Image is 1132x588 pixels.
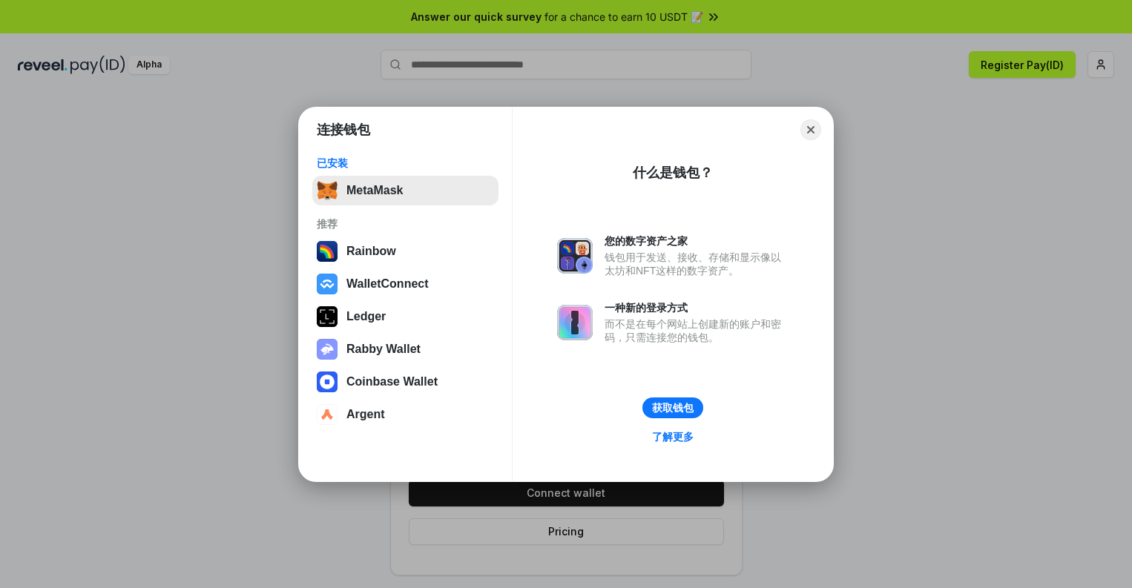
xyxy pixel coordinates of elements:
button: Rainbow [312,237,498,266]
div: Coinbase Wallet [346,375,438,389]
div: 了解更多 [652,430,694,443]
button: Argent [312,400,498,429]
img: svg+xml,%3Csvg%20width%3D%2228%22%20height%3D%2228%22%20viewBox%3D%220%200%2028%2028%22%20fill%3D... [317,404,338,425]
div: Rainbow [346,245,396,258]
img: svg+xml,%3Csvg%20width%3D%22120%22%20height%3D%22120%22%20viewBox%3D%220%200%20120%20120%22%20fil... [317,241,338,262]
button: Ledger [312,302,498,331]
div: 一种新的登录方式 [605,301,789,314]
div: 而不是在每个网站上创建新的账户和密码，只需连接您的钱包。 [605,317,789,344]
div: Argent [346,408,385,421]
div: Rabby Wallet [346,343,421,356]
div: 获取钱包 [652,401,694,414]
button: Rabby Wallet [312,334,498,364]
img: svg+xml,%3Csvg%20xmlns%3D%22http%3A%2F%2Fwww.w3.org%2F2000%2Fsvg%22%20width%3D%2228%22%20height%3... [317,306,338,327]
div: 已安装 [317,156,494,170]
button: Close [800,119,821,140]
h1: 连接钱包 [317,121,370,139]
img: svg+xml,%3Csvg%20width%3D%2228%22%20height%3D%2228%22%20viewBox%3D%220%200%2028%2028%22%20fill%3D... [317,274,338,294]
img: svg+xml,%3Csvg%20xmlns%3D%22http%3A%2F%2Fwww.w3.org%2F2000%2Fsvg%22%20fill%3D%22none%22%20viewBox... [317,339,338,360]
div: 什么是钱包？ [633,164,713,182]
img: svg+xml,%3Csvg%20fill%3D%22none%22%20height%3D%2233%22%20viewBox%3D%220%200%2035%2033%22%20width%... [317,180,338,201]
div: 钱包用于发送、接收、存储和显示像以太坊和NFT这样的数字资产。 [605,251,789,277]
div: Ledger [346,310,386,323]
div: WalletConnect [346,277,429,291]
a: 了解更多 [643,427,702,446]
button: WalletConnect [312,269,498,299]
img: svg+xml,%3Csvg%20xmlns%3D%22http%3A%2F%2Fwww.w3.org%2F2000%2Fsvg%22%20fill%3D%22none%22%20viewBox... [557,238,593,274]
button: MetaMask [312,176,498,205]
img: svg+xml,%3Csvg%20width%3D%2228%22%20height%3D%2228%22%20viewBox%3D%220%200%2028%2028%22%20fill%3D... [317,371,338,392]
button: Coinbase Wallet [312,367,498,397]
div: 推荐 [317,217,494,231]
div: 您的数字资产之家 [605,234,789,248]
button: 获取钱包 [642,397,703,418]
img: svg+xml,%3Csvg%20xmlns%3D%22http%3A%2F%2Fwww.w3.org%2F2000%2Fsvg%22%20fill%3D%22none%22%20viewBox... [557,305,593,340]
div: MetaMask [346,184,403,197]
